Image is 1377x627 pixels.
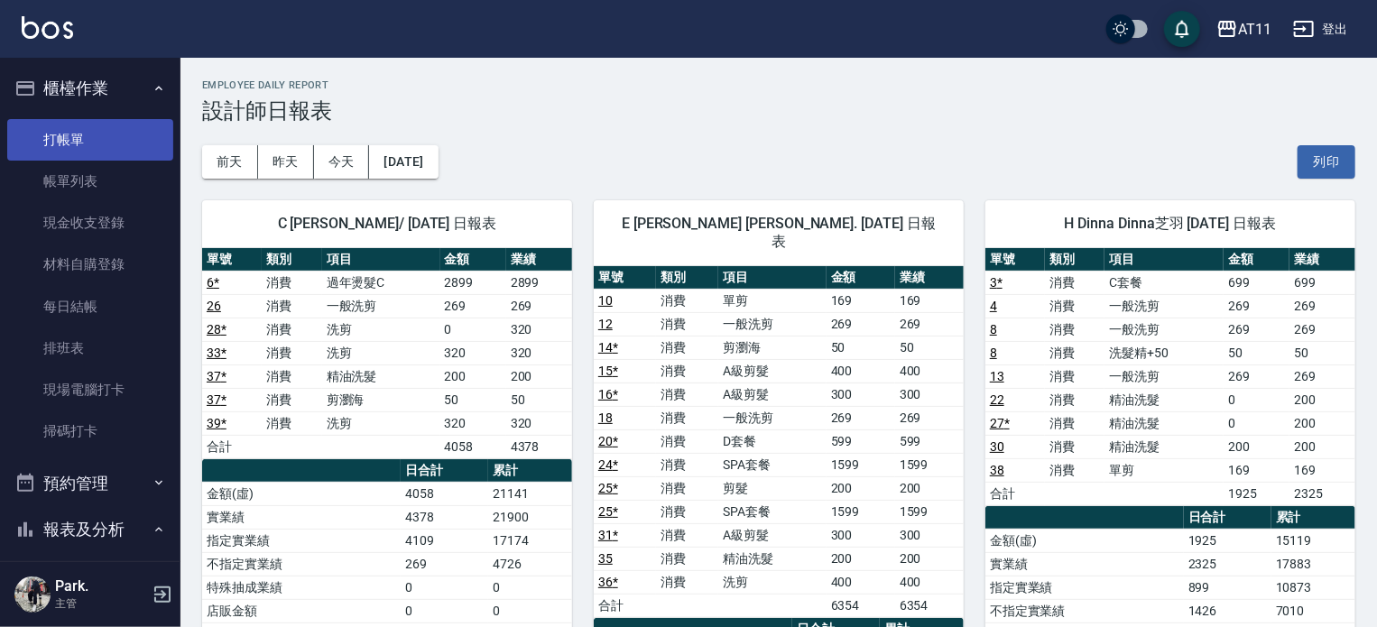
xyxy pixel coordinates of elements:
td: 50 [1224,341,1289,364]
td: 269 [1224,318,1289,341]
p: 主管 [55,595,147,612]
td: 一般洗剪 [1104,294,1224,318]
td: 400 [827,359,895,383]
td: 0 [488,599,572,622]
button: 報表及分析 [7,506,173,553]
td: 合計 [594,594,656,617]
td: 一般洗剪 [1104,318,1224,341]
a: 18 [598,410,613,425]
table: a dense table [985,248,1355,506]
td: 200 [1289,411,1355,435]
td: 1426 [1184,599,1271,622]
td: 599 [895,429,964,453]
td: 消費 [1045,435,1104,458]
td: 200 [827,547,895,570]
th: 單號 [202,248,262,272]
a: 打帳單 [7,119,173,161]
td: 1925 [1184,529,1271,552]
td: 4109 [401,529,488,552]
td: 精油洗髮 [1104,435,1224,458]
button: AT11 [1209,11,1279,48]
h2: Employee Daily Report [202,79,1355,91]
th: 單號 [594,266,656,290]
td: 300 [895,523,964,547]
td: 消費 [262,411,321,435]
td: 320 [506,411,572,435]
button: save [1164,11,1200,47]
td: 0 [401,599,488,622]
td: 169 [827,289,895,312]
td: 指定實業績 [202,529,401,552]
td: 269 [1224,364,1289,388]
td: A級剪髮 [718,359,827,383]
td: 精油洗髮 [1104,388,1224,411]
a: 38 [990,463,1004,477]
td: 400 [827,570,895,594]
td: 269 [1224,294,1289,318]
td: D套餐 [718,429,827,453]
button: 登出 [1286,13,1355,46]
button: [DATE] [369,145,438,179]
td: 1599 [827,500,895,523]
td: 不指定實業績 [985,599,1184,622]
td: 消費 [656,476,718,500]
td: 300 [895,383,964,406]
td: 合計 [985,482,1045,505]
td: 6354 [895,594,964,617]
a: 帳單列表 [7,161,173,202]
th: 金額 [827,266,895,290]
td: 消費 [656,336,718,359]
td: 洗剪 [322,411,440,435]
a: 現場電腦打卡 [7,369,173,410]
td: 269 [827,312,895,336]
td: 特殊抽成業績 [202,576,401,599]
td: 699 [1224,271,1289,294]
td: 50 [506,388,572,411]
a: 每日結帳 [7,286,173,327]
td: 169 [895,289,964,312]
a: 30 [990,439,1004,454]
td: 指定實業績 [985,576,1184,599]
td: 599 [827,429,895,453]
td: 0 [401,576,488,599]
td: SPA套餐 [718,500,827,523]
td: 4378 [401,505,488,529]
td: 4058 [401,482,488,505]
td: 50 [827,336,895,359]
th: 單號 [985,248,1045,272]
td: 洗剪 [322,318,440,341]
td: 200 [1289,435,1355,458]
td: 269 [440,294,506,318]
td: 單剪 [718,289,827,312]
td: 精油洗髮 [322,364,440,388]
a: 35 [598,551,613,566]
a: 13 [990,369,1004,383]
th: 類別 [262,248,321,272]
td: 消費 [1045,364,1104,388]
td: 200 [895,476,964,500]
button: 預約管理 [7,460,173,507]
th: 項目 [322,248,440,272]
td: 200 [1289,388,1355,411]
td: 169 [1224,458,1289,482]
a: 8 [990,322,997,337]
button: 前天 [202,145,258,179]
td: SPA套餐 [718,453,827,476]
td: 269 [506,294,572,318]
td: 4378 [506,435,572,458]
td: 200 [895,547,964,570]
span: H Dinna Dinna芝羽 [DATE] 日報表 [1007,215,1334,233]
td: 1925 [1224,482,1289,505]
td: 400 [895,570,964,594]
th: 業績 [1289,248,1355,272]
span: E [PERSON_NAME] [PERSON_NAME]. [DATE] 日報表 [615,215,942,251]
td: 消費 [656,383,718,406]
td: 17883 [1271,552,1355,576]
td: 消費 [262,271,321,294]
td: 1599 [895,453,964,476]
td: 269 [1289,318,1355,341]
th: 日合計 [1184,506,1271,530]
td: 剪髮 [718,476,827,500]
table: a dense table [594,266,964,618]
th: 項目 [718,266,827,290]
